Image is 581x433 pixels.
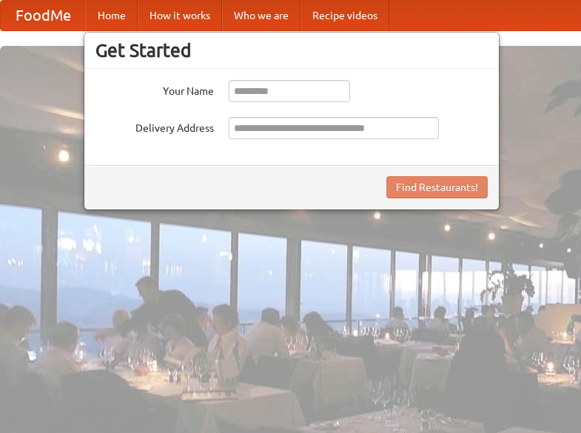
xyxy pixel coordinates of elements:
[300,1,389,30] a: Recipe videos
[138,1,222,30] a: How it works
[222,1,300,30] a: Who we are
[1,1,86,30] a: FoodMe
[86,1,138,30] a: Home
[386,176,488,198] button: Find Restaurants!
[95,80,214,98] label: Your Name
[95,39,488,61] h3: Get Started
[95,117,214,135] label: Delivery Address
